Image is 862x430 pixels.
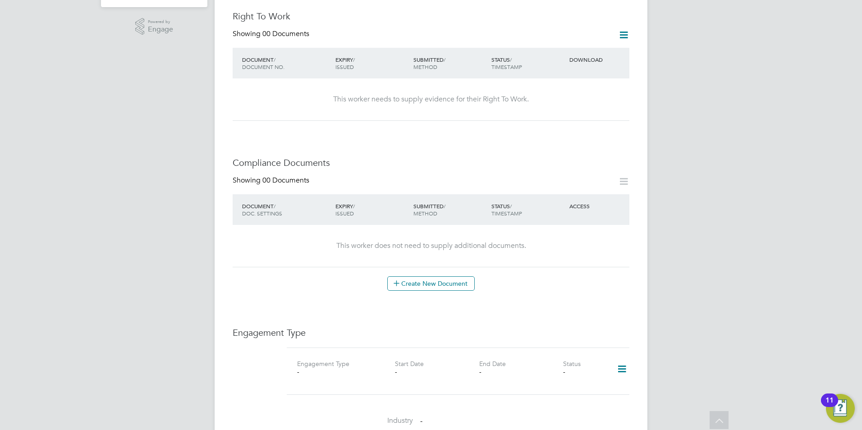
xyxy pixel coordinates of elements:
[479,368,563,376] div: -
[297,360,349,368] label: Engagement Type
[353,202,355,210] span: /
[567,51,629,68] div: DOWNLOAD
[444,56,445,63] span: /
[233,327,629,339] h3: Engagement Type
[411,51,489,75] div: SUBMITTED
[563,368,605,376] div: -
[353,56,355,63] span: /
[491,63,522,70] span: TIMESTAMP
[489,51,567,75] div: STATUS
[510,56,512,63] span: /
[233,10,629,22] h3: Right To Work
[148,18,173,26] span: Powered by
[297,368,381,376] div: -
[242,241,620,251] div: This worker does not need to supply additional documents.
[491,210,522,217] span: TIMESTAMP
[413,63,437,70] span: METHOD
[826,394,855,423] button: Open Resource Center, 11 new notifications
[510,202,512,210] span: /
[489,198,567,221] div: STATUS
[444,202,445,210] span: /
[148,26,173,33] span: Engage
[240,51,333,75] div: DOCUMENT
[413,210,437,217] span: METHOD
[825,400,834,412] div: 11
[479,360,506,368] label: End Date
[563,360,581,368] label: Status
[262,176,309,185] span: 00 Documents
[333,198,411,221] div: EXPIRY
[233,29,311,39] div: Showing
[395,360,424,368] label: Start Date
[242,210,282,217] span: DOC. SETTINGS
[387,276,475,291] button: Create New Document
[242,63,284,70] span: DOCUMENT NO.
[240,198,333,221] div: DOCUMENT
[262,29,309,38] span: 00 Documents
[335,63,354,70] span: ISSUED
[567,198,629,214] div: ACCESS
[287,416,413,425] label: Industry
[274,202,275,210] span: /
[420,417,422,426] span: -
[335,210,354,217] span: ISSUED
[135,18,174,35] a: Powered byEngage
[274,56,275,63] span: /
[411,198,489,221] div: SUBMITTED
[395,368,479,376] div: -
[233,157,629,169] h3: Compliance Documents
[333,51,411,75] div: EXPIRY
[233,176,311,185] div: Showing
[242,95,620,104] div: This worker needs to supply evidence for their Right To Work.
